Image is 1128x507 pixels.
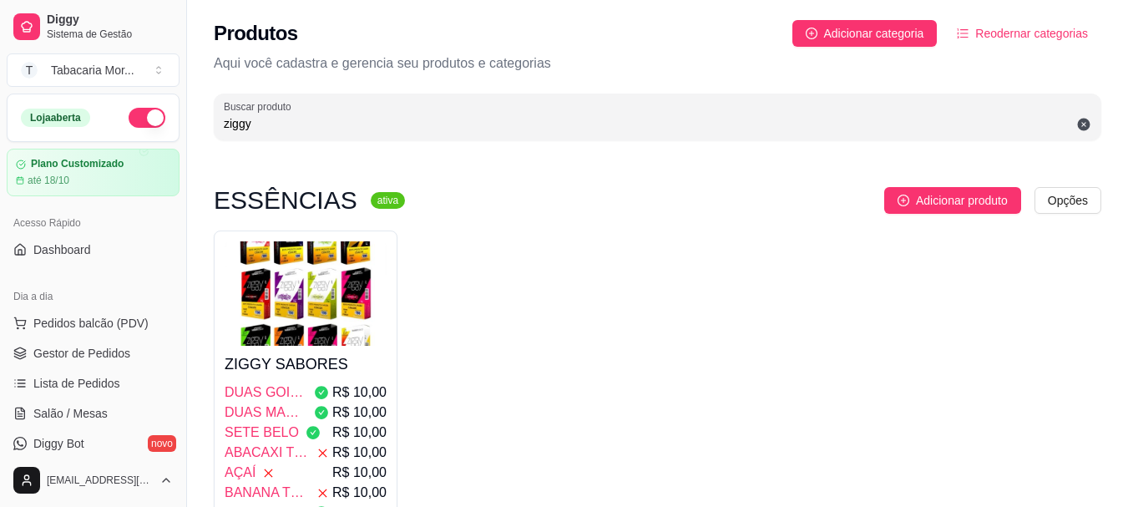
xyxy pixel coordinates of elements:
[332,423,387,443] span: R$ 10,00
[33,435,84,452] span: Diggy Bot
[225,463,255,483] span: AÇAÍ
[7,310,180,337] button: Pedidos balcão (PDV)
[33,315,149,332] span: Pedidos balcão (PDV)
[7,236,180,263] a: Dashboard
[21,62,38,79] span: T
[28,174,69,187] article: até 18/10
[47,474,153,487] span: [EMAIL_ADDRESS][DOMAIN_NAME]
[1048,191,1088,210] span: Opções
[214,190,357,210] h3: ESSÊNCIAS
[224,115,1091,132] input: Buscar produto
[7,53,180,87] button: Select a team
[51,62,134,79] div: Tabacaria Mor ...
[1034,187,1101,214] button: Opções
[898,195,909,206] span: plus-circle
[225,423,299,443] span: SETE BELO
[225,403,307,423] span: DUAS MAÇAS
[33,345,130,362] span: Gestor de Pedidos
[225,443,310,463] span: ABACAXI TROPICAL
[7,430,180,457] a: Diggy Botnovo
[7,340,180,367] a: Gestor de Pedidos
[884,187,1021,214] button: Adicionar produto
[332,383,387,403] span: R$ 10,00
[7,400,180,427] a: Salão / Mesas
[7,210,180,236] div: Acesso Rápido
[47,13,173,28] span: Diggy
[7,283,180,310] div: Dia a dia
[806,28,817,39] span: plus-circle
[916,191,1008,210] span: Adicionar produto
[129,108,165,128] button: Alterar Status
[957,28,969,39] span: ordered-list
[31,158,124,170] article: Plano Customizado
[224,99,297,114] label: Buscar produto
[214,53,1101,74] p: Aqui você cadastra e gerencia seu produtos e categorias
[33,405,108,422] span: Salão / Mesas
[943,20,1101,47] button: Reodernar categorias
[225,483,310,503] span: BANANA TROPICAL
[33,375,120,392] span: Lista de Pedidos
[824,24,924,43] span: Adicionar categoria
[225,241,387,346] img: product-image
[332,403,387,423] span: R$ 10,00
[47,28,173,41] span: Sistema de Gestão
[332,463,387,483] span: R$ 10,00
[7,7,180,47] a: DiggySistema de Gestão
[371,192,405,209] sup: ativa
[21,109,90,127] div: Loja aberta
[975,24,1088,43] span: Reodernar categorias
[7,149,180,196] a: Plano Customizadoaté 18/10
[33,241,91,258] span: Dashboard
[225,352,387,376] h4: ZIGGY SABORES
[332,443,387,463] span: R$ 10,00
[7,370,180,397] a: Lista de Pedidos
[214,20,298,47] h2: Produtos
[7,460,180,500] button: [EMAIL_ADDRESS][DOMAIN_NAME]
[332,483,387,503] span: R$ 10,00
[792,20,938,47] button: Adicionar categoria
[225,383,307,403] span: DUAS GOIABAS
